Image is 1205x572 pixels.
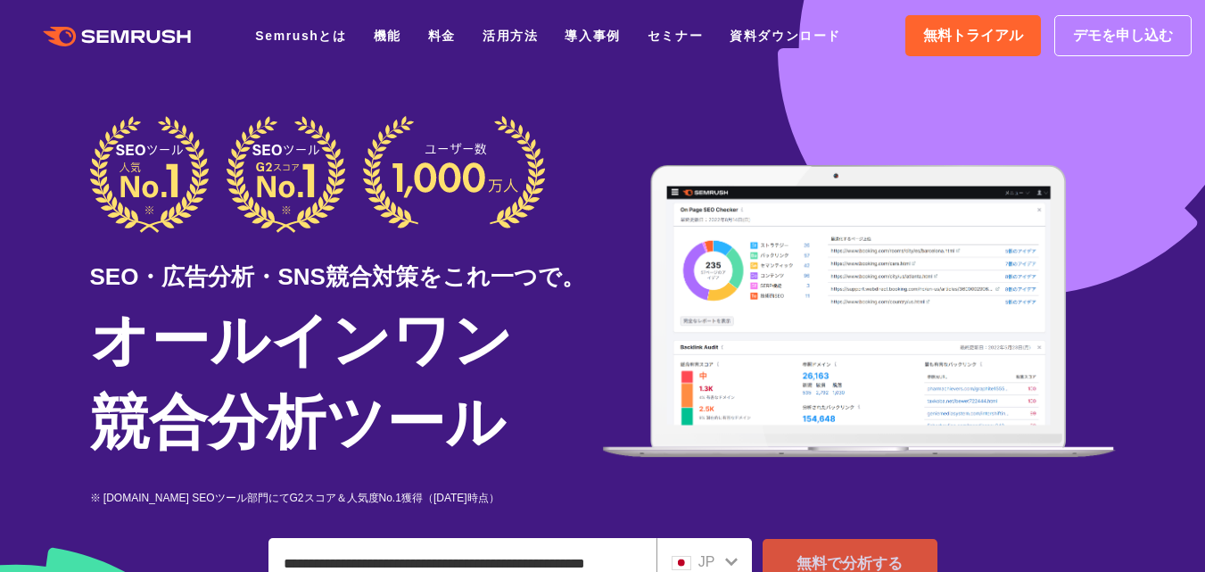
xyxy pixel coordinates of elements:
span: 無料で分析する [796,555,903,572]
a: 無料トライアル [905,15,1041,56]
a: デモを申し込む [1054,15,1192,56]
a: 活用方法 [483,29,538,43]
a: Semrushとは [255,29,346,43]
span: 無料トライアル [923,24,1023,47]
a: 導入事例 [565,29,620,43]
a: 料金 [428,29,456,43]
div: SEO・広告分析・SNS競合対策をこれ一つで。 [90,233,603,294]
a: 資料ダウンロード [730,29,841,43]
h1: オールインワン 競合分析ツール [90,299,603,463]
span: JP [698,554,715,569]
span: デモを申し込む [1073,24,1173,47]
a: セミナー [648,29,703,43]
a: 機能 [374,29,401,43]
div: ※ [DOMAIN_NAME] SEOツール部門にてG2スコア＆人気度No.1獲得（[DATE]時点） [90,490,603,507]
